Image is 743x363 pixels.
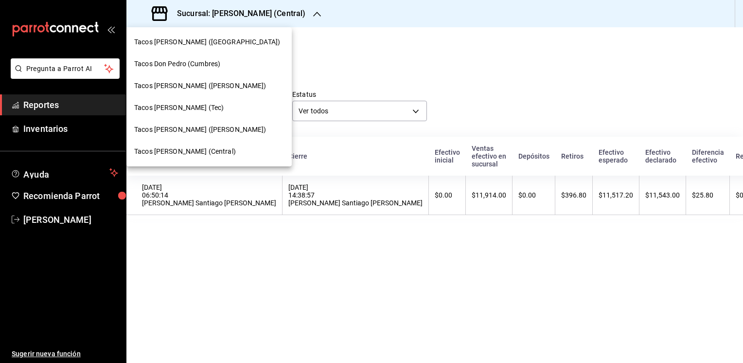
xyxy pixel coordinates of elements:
div: Tacos Don Pedro (Cumbres) [126,53,292,75]
div: Tacos [PERSON_NAME] (Central) [126,141,292,163]
span: Tacos [PERSON_NAME] ([PERSON_NAME]) [134,81,266,91]
div: Tacos [PERSON_NAME] ([GEOGRAPHIC_DATA]) [126,31,292,53]
span: Tacos [PERSON_NAME] (Central) [134,146,236,157]
div: Tacos [PERSON_NAME] ([PERSON_NAME]) [126,119,292,141]
span: Tacos [PERSON_NAME] ([PERSON_NAME]) [134,125,266,135]
span: Tacos [PERSON_NAME] (Tec) [134,103,224,113]
div: Tacos [PERSON_NAME] (Tec) [126,97,292,119]
div: Tacos [PERSON_NAME] ([PERSON_NAME]) [126,75,292,97]
span: Tacos [PERSON_NAME] ([GEOGRAPHIC_DATA]) [134,37,280,47]
span: Tacos Don Pedro (Cumbres) [134,59,220,69]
